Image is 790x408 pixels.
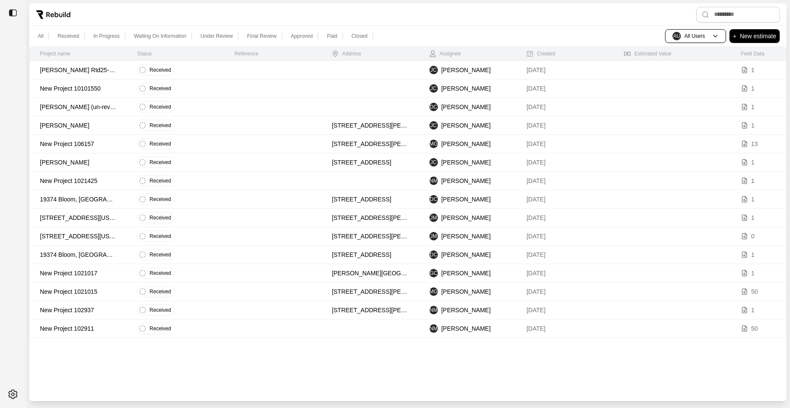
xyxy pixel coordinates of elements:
[526,66,603,74] p: [DATE]
[684,33,705,40] p: All Users
[322,283,419,301] td: [STREET_ADDRESS][PERSON_NAME]
[740,31,776,41] p: New estimate
[526,103,603,111] p: [DATE]
[322,153,419,172] td: [STREET_ADDRESS]
[751,121,755,130] p: 1
[429,232,438,241] span: JM
[322,227,419,246] td: [STREET_ADDRESS][PERSON_NAME]
[322,209,419,227] td: [STREET_ADDRESS][PERSON_NAME]
[322,116,419,135] td: [STREET_ADDRESS][PERSON_NAME]
[526,177,603,185] p: [DATE]
[624,50,671,57] div: Estimated Value
[137,50,152,57] div: Status
[441,213,491,222] p: [PERSON_NAME]
[149,270,171,277] p: Received
[441,195,491,204] p: [PERSON_NAME]
[441,324,491,333] p: [PERSON_NAME]
[429,195,438,204] span: DC
[93,33,119,40] p: In Progress
[526,213,603,222] p: [DATE]
[327,33,337,40] p: Paid
[201,33,233,40] p: Under Review
[149,288,171,295] p: Received
[149,307,171,314] p: Received
[441,140,491,148] p: [PERSON_NAME]
[40,213,116,222] p: [STREET_ADDRESS][US_STATE]
[441,232,491,241] p: [PERSON_NAME]
[58,33,79,40] p: Received
[526,84,603,93] p: [DATE]
[9,9,17,17] img: toggle sidebar
[247,33,276,40] p: Final Review
[40,324,116,333] p: New Project 102911
[441,84,491,93] p: [PERSON_NAME]
[40,103,116,111] p: [PERSON_NAME] (un-revised)
[149,196,171,203] p: Received
[672,32,681,40] span: AU
[149,177,171,184] p: Received
[429,213,438,222] span: JM
[40,232,116,241] p: [STREET_ADDRESS][US_STATE]. 48180
[40,306,116,314] p: New Project 102937
[429,269,438,277] span: GC
[429,287,438,296] span: MG
[322,246,419,264] td: [STREET_ADDRESS]
[751,324,758,333] p: 50
[526,232,603,241] p: [DATE]
[441,269,491,277] p: [PERSON_NAME]
[40,50,70,57] div: Project name
[149,67,171,73] p: Received
[733,31,736,41] p: +
[429,50,461,57] div: Assignee
[751,306,755,314] p: 1
[429,177,438,185] span: NM
[429,84,438,93] span: JC
[429,250,438,259] span: DC
[526,195,603,204] p: [DATE]
[751,177,755,185] p: 1
[441,66,491,74] p: [PERSON_NAME]
[526,287,603,296] p: [DATE]
[36,10,70,19] img: Rebuild
[149,85,171,92] p: Received
[441,177,491,185] p: [PERSON_NAME]
[441,306,491,314] p: [PERSON_NAME]
[526,306,603,314] p: [DATE]
[322,135,419,153] td: [STREET_ADDRESS][PERSON_NAME]
[429,121,438,130] span: JC
[751,213,755,222] p: 1
[741,50,765,57] div: Field Data
[429,158,438,167] span: JC
[149,104,171,110] p: Received
[441,103,491,111] p: [PERSON_NAME]
[149,122,171,129] p: Received
[526,269,603,277] p: [DATE]
[322,301,419,320] td: [STREET_ADDRESS][PERSON_NAME]
[149,214,171,221] p: Received
[729,29,780,43] button: +New estimate
[751,158,755,167] p: 1
[751,250,755,259] p: 1
[38,33,43,40] p: All
[526,158,603,167] p: [DATE]
[429,103,438,111] span: DC
[234,50,258,57] div: Reference
[665,29,726,43] button: AUAll Users
[751,84,755,93] p: 1
[134,33,186,40] p: Waiting On Information
[40,84,116,93] p: New Project 10101550
[526,250,603,259] p: [DATE]
[40,269,116,277] p: New Project 1021017
[40,140,116,148] p: New Project 106157
[751,66,755,74] p: 1
[441,158,491,167] p: [PERSON_NAME]
[526,324,603,333] p: [DATE]
[751,269,755,277] p: 1
[441,250,491,259] p: [PERSON_NAME]
[441,287,491,296] p: [PERSON_NAME]
[429,140,438,148] span: MG
[40,177,116,185] p: New Project 1021425
[751,103,755,111] p: 1
[322,190,419,209] td: [STREET_ADDRESS]
[149,251,171,258] p: Received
